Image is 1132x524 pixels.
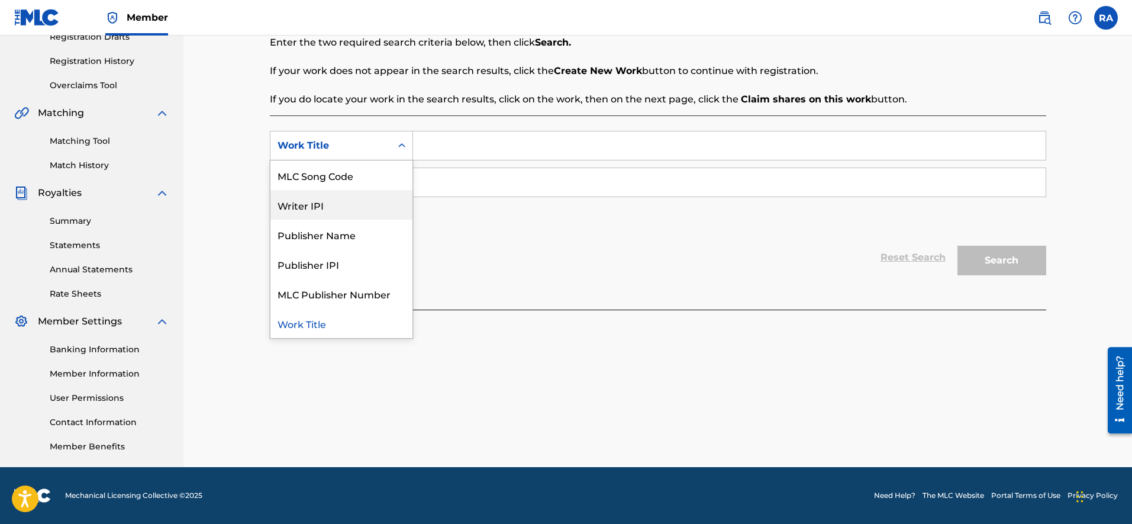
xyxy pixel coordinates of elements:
[14,106,29,120] img: Matching
[50,288,169,300] a: Rate Sheets
[270,279,412,308] div: MLC Publisher Number
[874,490,915,501] a: Need Help?
[278,139,384,153] div: Work Title
[741,94,871,105] strong: Claim shares on this work
[270,220,412,249] div: Publisher Name
[554,65,642,76] strong: Create New Work
[923,490,984,501] a: The MLC Website
[270,64,1046,78] p: If your work does not appear in the search results, click the button to continue with registration.
[270,249,412,279] div: Publisher IPI
[14,488,51,503] img: logo
[991,490,1060,501] a: Portal Terms of Use
[65,490,202,501] span: Mechanical Licensing Collective © 2025
[270,36,1046,50] p: Enter the two required search criteria below, then click
[1037,11,1052,25] img: search
[38,314,122,329] span: Member Settings
[38,186,82,200] span: Royalties
[155,314,169,329] img: expand
[50,263,169,276] a: Annual Statements
[1094,6,1118,30] div: User Menu
[38,106,84,120] span: Matching
[50,55,169,67] a: Registration History
[50,368,169,380] a: Member Information
[155,106,169,120] img: expand
[50,215,169,227] a: Summary
[50,31,169,43] a: Registration Drafts
[50,239,169,252] a: Statements
[50,416,169,429] a: Contact Information
[50,135,169,147] a: Matching Tool
[127,11,168,24] span: Member
[270,92,1046,107] p: If you do locate your work in the search results, click on the work, then on the next page, click...
[1063,6,1087,30] div: Help
[50,79,169,92] a: Overclaims Tool
[50,441,169,453] a: Member Benefits
[1099,343,1132,438] iframe: Resource Center
[1073,467,1132,524] iframe: Chat Widget
[1076,479,1083,515] div: Drag
[50,159,169,172] a: Match History
[270,160,412,190] div: MLC Song Code
[1068,11,1082,25] img: help
[270,308,412,338] div: Work Title
[14,186,28,200] img: Royalties
[270,131,1046,281] form: Search Form
[1068,490,1118,501] a: Privacy Policy
[105,11,120,25] img: Top Rightsholder
[1033,6,1056,30] a: Public Search
[50,343,169,356] a: Banking Information
[50,392,169,404] a: User Permissions
[155,186,169,200] img: expand
[535,37,571,48] strong: Search.
[270,190,412,220] div: Writer IPI
[14,314,28,329] img: Member Settings
[14,9,60,26] img: MLC Logo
